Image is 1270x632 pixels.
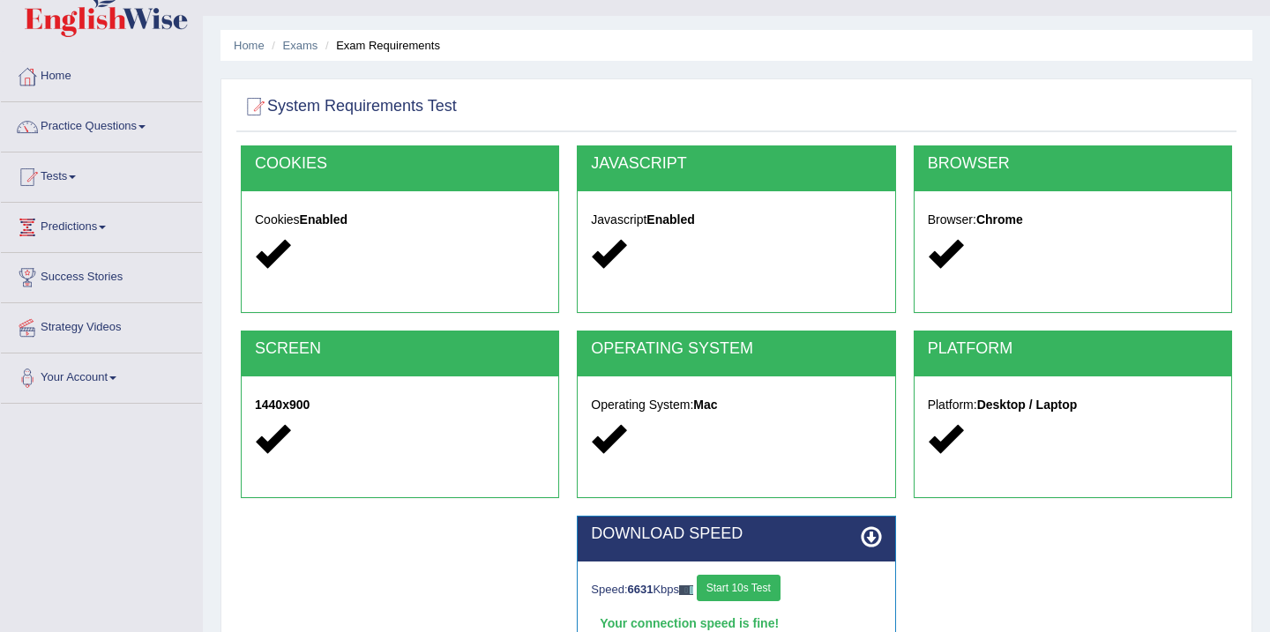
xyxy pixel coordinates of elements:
[928,213,1218,227] h5: Browser:
[1,253,202,297] a: Success Stories
[976,212,1023,227] strong: Chrome
[679,585,693,595] img: ajax-loader-fb-connection.gif
[255,340,545,358] h2: SCREEN
[591,525,881,543] h2: DOWNLOAD SPEED
[591,213,881,227] h5: Javascript
[928,155,1218,173] h2: BROWSER
[591,575,881,606] div: Speed: Kbps
[1,353,202,398] a: Your Account
[1,152,202,197] a: Tests
[1,52,202,96] a: Home
[255,398,310,412] strong: 1440x900
[234,39,265,52] a: Home
[977,398,1078,412] strong: Desktop / Laptop
[1,303,202,347] a: Strategy Videos
[591,340,881,358] h2: OPERATING SYSTEM
[628,583,654,596] strong: 6631
[283,39,318,52] a: Exams
[241,93,457,120] h2: System Requirements Test
[1,203,202,247] a: Predictions
[646,212,694,227] strong: Enabled
[928,340,1218,358] h2: PLATFORM
[255,155,545,173] h2: COOKIES
[697,575,781,601] button: Start 10s Test
[928,398,1218,412] h5: Platform:
[255,213,545,227] h5: Cookies
[591,155,881,173] h2: JAVASCRIPT
[300,212,347,227] strong: Enabled
[321,37,440,54] li: Exam Requirements
[1,102,202,146] a: Practice Questions
[693,398,717,412] strong: Mac
[591,398,881,412] h5: Operating System:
